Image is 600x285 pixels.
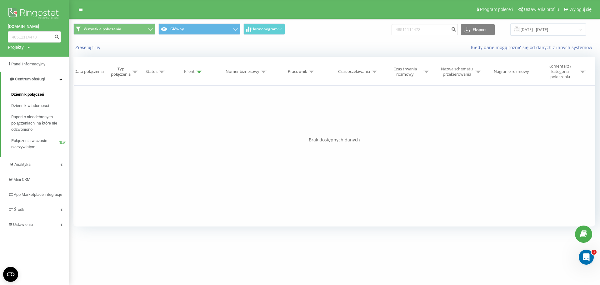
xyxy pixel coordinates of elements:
button: Wszystkie połączenia [73,23,155,35]
input: Wyszukiwanie według numeru [392,24,458,35]
div: Czas trwania rozmowy [388,66,422,77]
input: Wyszukiwanie według numeru [8,31,61,43]
span: Program poleceń [480,7,513,12]
div: Brak dostępnych danych [73,137,595,143]
a: Połączenia w czasie rzeczywistymNEW [11,135,69,153]
span: Dziennik połączeń [11,91,44,98]
span: Dziennik wiadomości [11,103,49,109]
div: Status [146,69,157,74]
a: [DOMAIN_NAME] [8,23,61,30]
span: Mini CRM [13,177,30,182]
span: Ustawienia profilu [524,7,559,12]
button: Główny [158,23,240,35]
span: Panel Informacyjny [11,62,45,66]
button: Harmonogram [243,23,285,35]
a: Dziennik połączeń [11,89,69,100]
span: Centrum obsługi [15,77,45,81]
button: Zresetuj filtry [73,45,103,50]
div: Typ połączenia [111,66,131,77]
span: Połączenia w czasie rzeczywistym [11,138,59,150]
span: App Marketplace integracje [14,192,62,197]
div: Komentarz / kategoria połączenia [542,64,578,79]
button: Open CMP widget [3,267,18,282]
div: Klient [184,69,195,74]
a: Centrum obsługi [1,72,69,87]
span: Środki [14,207,25,212]
button: Eksport [461,24,495,35]
span: Raport o nieodebranych połączeniach, na które nie odzwoniono [11,114,66,133]
div: Numer biznesowy [226,69,259,74]
span: Ustawienia [13,222,33,227]
img: Ringostat logo [8,6,61,22]
span: Wyloguj się [569,7,592,12]
span: Harmonogram [251,27,277,31]
div: Pracownik [288,69,307,74]
a: Dziennik wiadomości [11,100,69,111]
iframe: Intercom live chat [579,250,594,265]
div: Projekty [8,44,24,50]
div: Nazwa schematu przekierowania [440,66,474,77]
span: Analityka [14,162,31,167]
a: Raport o nieodebranych połączeniach, na które nie odzwoniono [11,111,69,135]
div: Czas oczekiwania [338,69,370,74]
div: Data połączenia [74,69,104,74]
div: Nagranie rozmowy [494,69,529,74]
a: Kiedy dane mogą różnić się od danych z innych systemów [471,44,595,50]
span: Wszystkie połączenia [84,27,121,32]
span: 1 [592,250,597,255]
